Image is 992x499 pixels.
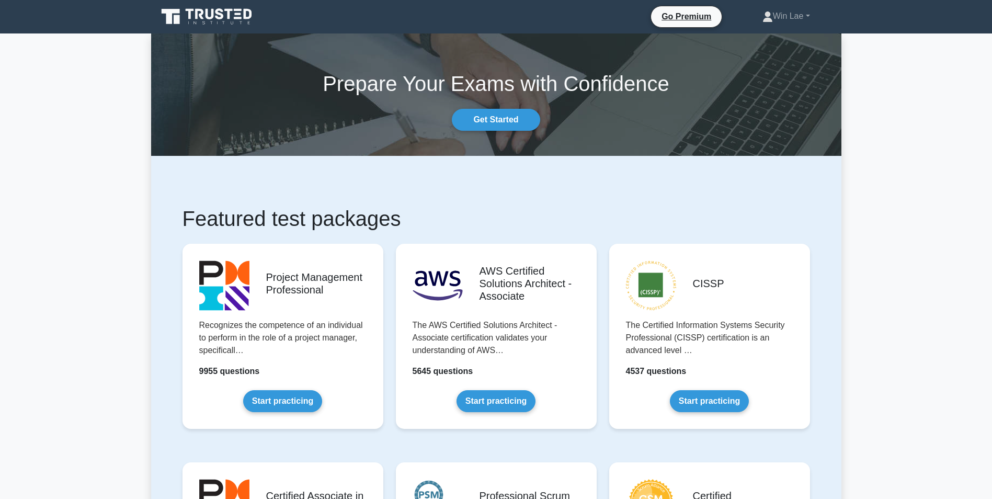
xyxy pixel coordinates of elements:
a: Start practicing [243,390,322,412]
a: Go Premium [655,10,717,23]
a: Start practicing [457,390,535,412]
a: Get Started [452,109,540,131]
a: Start practicing [670,390,749,412]
h1: Prepare Your Exams with Confidence [151,71,841,96]
a: Win Lae [737,6,835,27]
h1: Featured test packages [183,206,810,231]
